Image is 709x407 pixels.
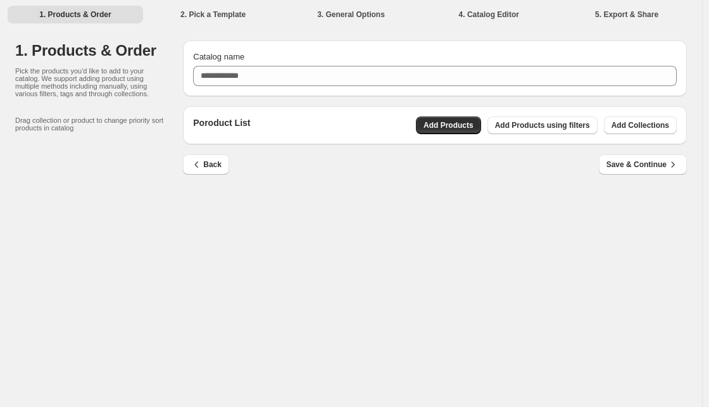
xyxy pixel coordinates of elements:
span: Back [191,158,222,171]
h1: 1. Products & Order [15,41,183,61]
span: Add Products [424,120,474,130]
button: Add Collections [604,116,677,134]
p: Poroduct List [193,116,250,134]
p: Pick the products you'd like to add to your catalog. We support adding product using multiple met... [15,67,158,97]
button: Back [183,154,229,175]
button: Add Products using filters [487,116,598,134]
span: Add Collections [612,120,669,130]
button: Add Products [416,116,481,134]
span: Save & Continue [606,158,679,171]
span: Add Products using filters [495,120,590,130]
p: Drag collection or product to change priority sort products in catalog [15,116,183,132]
button: Save & Continue [599,154,687,175]
span: Catalog name [193,52,244,61]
